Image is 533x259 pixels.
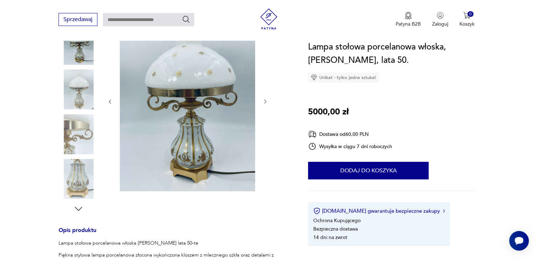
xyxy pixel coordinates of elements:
[182,15,190,24] button: Szukaj
[59,159,98,199] img: Zdjęcie produktu Lampa stołowa porcelanowa włoska, Ivan Mangani, lata 50.
[59,25,98,65] img: Zdjęcie produktu Lampa stołowa porcelanowa włoska, Ivan Mangani, lata 50.
[308,72,379,83] div: Unikat - tylko jedna sztuka!
[59,13,97,26] button: Sprzedawaj
[308,162,429,179] button: Dodaj do koszyka
[120,11,255,191] img: Zdjęcie produktu Lampa stołowa porcelanowa włoska, Ivan Mangani, lata 50.
[313,226,358,232] li: Bezpieczna dostawa
[437,12,444,19] img: Ikonka użytkownika
[313,217,361,224] li: Ochrona Kupującego
[405,12,412,20] img: Ikona medalu
[308,105,349,119] p: 5000,00 zł
[59,18,97,22] a: Sprzedawaj
[459,12,474,27] button: 0Koszyk
[59,69,98,109] img: Zdjęcie produktu Lampa stołowa porcelanowa włoska, Ivan Mangani, lata 50.
[432,21,448,27] p: Zaloguj
[313,234,347,241] li: 14 dni na zwrot
[308,40,474,67] h1: Lampa stołowa porcelanowa włoska, [PERSON_NAME], lata 50.
[313,207,445,214] button: [DOMAIN_NAME] gwarantuje bezpieczne zakupy
[432,12,448,27] button: Zaloguj
[308,142,392,151] div: Wysyłka w ciągu 7 dni roboczych
[313,207,320,214] img: Ikona certyfikatu
[311,74,317,81] img: Ikona diamentu
[59,240,291,247] p: Lampa stołowa porcelanowa włoska [PERSON_NAME] lata 50-te
[443,209,445,213] img: Ikona strzałki w prawo
[308,130,392,139] div: Dostawa od 60,00 PLN
[396,12,421,27] a: Ikona medaluPatyna B2B
[308,130,316,139] img: Ikona dostawy
[509,231,529,251] iframe: Smartsupp widget button
[396,12,421,27] button: Patyna B2B
[467,11,473,17] div: 0
[59,228,291,240] h3: Opis produktu
[463,12,470,19] img: Ikona koszyka
[396,21,421,27] p: Patyna B2B
[59,114,98,154] img: Zdjęcie produktu Lampa stołowa porcelanowa włoska, Ivan Mangani, lata 50.
[459,21,474,27] p: Koszyk
[258,8,279,29] img: Patyna - sklep z meblami i dekoracjami vintage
